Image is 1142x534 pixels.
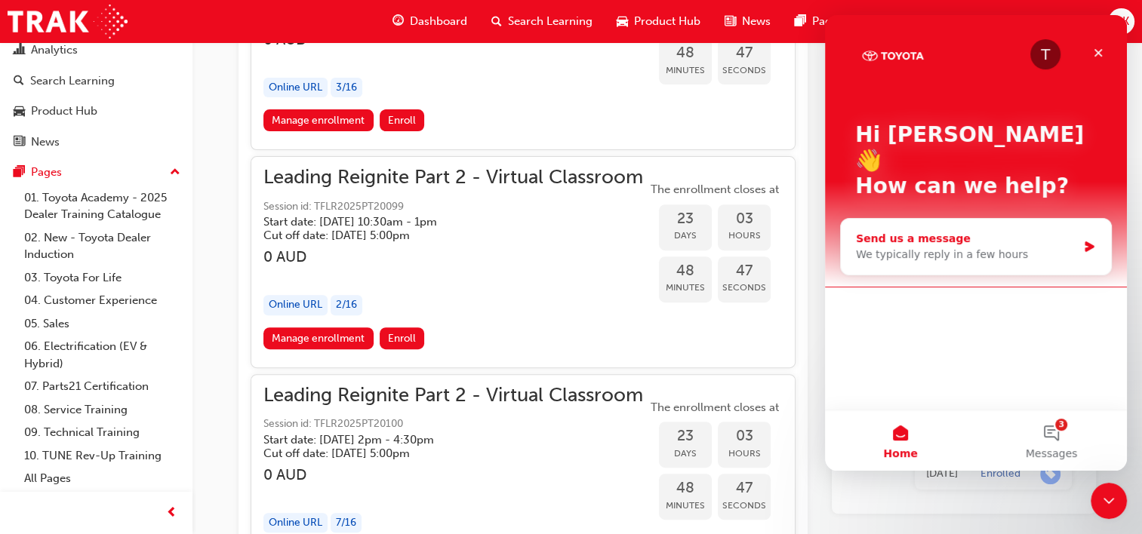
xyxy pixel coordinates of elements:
span: Days [659,227,712,244]
a: All Pages [18,467,186,490]
span: Enroll [388,332,416,345]
span: pages-icon [14,166,25,180]
button: Leading Reignite Part 2 - Virtual ClassroomSession id: TFLR2025PT20099Start date: [DATE] 10:30am ... [263,169,783,354]
span: 47 [718,44,771,62]
a: 06. Electrification (EV & Hybrid) [18,335,186,375]
div: 7 / 16 [331,513,362,533]
a: 03. Toyota For Life [18,266,186,290]
a: 04. Customer Experience [18,289,186,312]
span: 48 [659,480,712,497]
a: 10. TUNE Rev-Up Training [18,444,186,468]
span: prev-icon [166,504,177,523]
div: Fri Sep 19 2025 10:08:24 GMT+1000 (Australian Eastern Standard Time) [926,465,958,483]
span: Product Hub [634,13,700,30]
span: chart-icon [14,44,25,57]
a: guage-iconDashboard [380,6,479,37]
span: car-icon [14,105,25,118]
a: 01. Toyota Academy - 2025 Dealer Training Catalogue [18,186,186,226]
span: 47 [718,262,771,280]
div: Pages [31,164,62,181]
span: pages-icon [795,12,806,31]
span: 48 [659,262,712,280]
iframe: Intercom live chat [1091,483,1127,519]
span: 48 [659,44,712,62]
div: 2 / 16 [331,295,362,315]
span: Days [659,445,712,462]
span: news-icon [725,12,736,31]
span: Enroll [388,114,416,127]
span: Seconds [718,497,771,514]
a: Manage enrollment [263,327,374,349]
span: 47 [718,480,771,497]
a: Product Hub [6,97,186,125]
span: up-icon [170,163,180,183]
span: search-icon [14,75,24,88]
div: Online URL [263,295,328,315]
h5: Cut off date: [DATE] 5:00pm [263,229,619,242]
span: search-icon [491,12,502,31]
a: car-iconProduct Hub [605,6,713,37]
a: 09. Technical Training [18,421,186,444]
a: News [6,128,186,156]
div: Online URL [263,513,328,533]
span: Leading Reignite Part 2 - Virtual Classroom [263,387,643,404]
span: Minutes [659,279,712,296]
span: 03 [718,210,771,228]
img: Trak [8,5,128,38]
div: Analytics [31,41,78,59]
span: News [742,13,771,30]
div: Search Learning [30,72,115,90]
a: 07. Parts21 Certification [18,375,186,398]
a: Manage enrollment [263,109,374,131]
h5: Start date: [DATE] 10:30am - 1pm [263,215,619,229]
span: Hours [718,445,771,462]
div: 3 / 16 [331,78,362,98]
a: search-iconSearch Learning [479,6,605,37]
button: Enroll [380,327,425,349]
span: learningRecordVerb_ENROLL-icon [1040,464,1060,484]
iframe: Intercom live chat [825,15,1127,471]
span: guage-icon [392,12,404,31]
span: Session id: TFLR2025PT20100 [263,416,643,433]
span: The enrollment closes at [647,399,783,416]
h3: 0 AUD [263,248,643,265]
span: Pages [812,13,843,30]
span: 03 [718,428,771,445]
div: Enrolled [980,467,1020,481]
h5: Start date: [DATE] 2pm - 4:30pm [263,433,619,447]
span: Search Learning [508,13,593,30]
span: Minutes [659,62,712,79]
span: news-icon [14,136,25,149]
div: News [31,133,60,151]
span: The enrollment closes at [647,181,783,198]
button: Enroll [380,109,425,131]
a: Search Learning [6,67,186,95]
div: Product Hub [31,103,97,120]
span: car-icon [617,12,628,31]
span: Leading Reignite Part 2 - Virtual Classroom [263,169,643,186]
span: Seconds [718,279,771,296]
span: 23 [659,428,712,445]
span: Seconds [718,62,771,79]
button: DK [1108,8,1134,35]
button: Pages [6,158,186,186]
a: pages-iconPages [783,6,855,37]
a: Analytics [6,36,186,64]
span: Hours [718,227,771,244]
a: 02. New - Toyota Dealer Induction [18,226,186,266]
h3: 0 AUD [263,466,643,483]
span: Session id: TFLR2025PT20099 [263,198,643,216]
